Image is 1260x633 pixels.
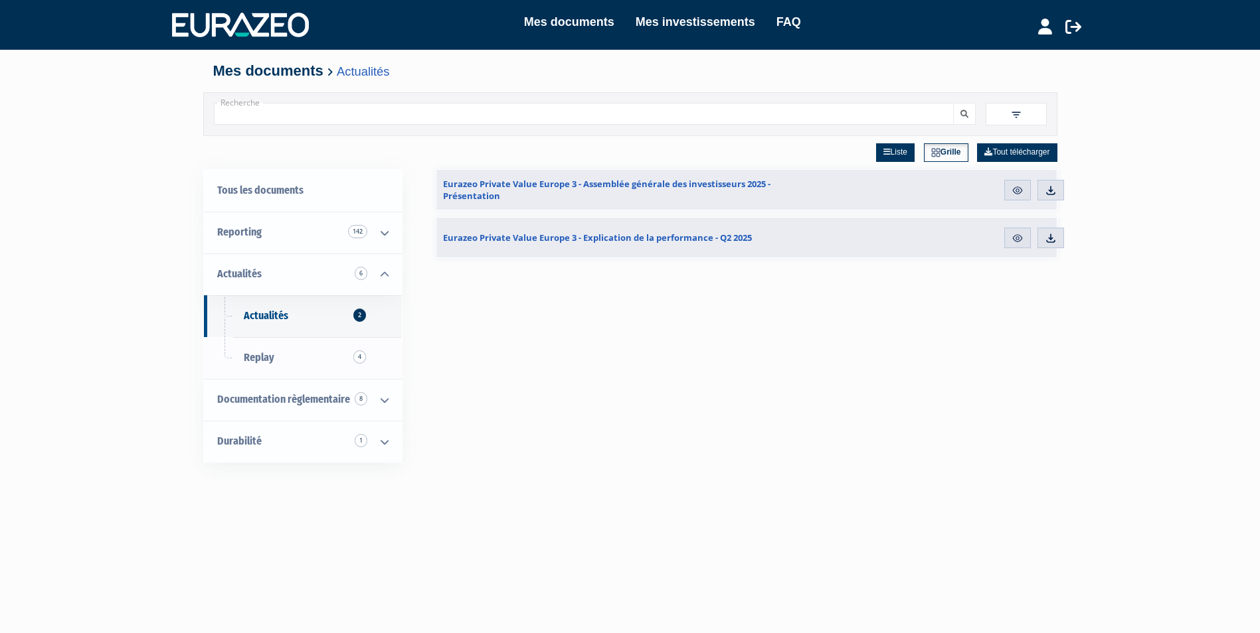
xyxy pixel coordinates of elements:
img: download.svg [1045,232,1057,244]
img: 1732889491-logotype_eurazeo_blanc_rvb.png [172,13,309,36]
a: Mes documents [524,13,614,31]
span: Actualités [244,309,288,322]
img: filter.svg [1010,109,1022,121]
span: Durabilité [217,435,262,447]
span: 142 [348,225,367,238]
span: Actualités [217,267,262,280]
span: 1 [355,434,367,447]
img: grid.svg [931,148,941,157]
h4: Mes documents [213,63,1047,79]
input: Recherche [214,103,954,125]
span: 2 [353,309,366,322]
a: Documentation règlementaire 8 [204,379,402,421]
a: Actualités [337,64,389,78]
a: FAQ [776,13,801,31]
a: Tous les documents [204,170,402,212]
span: Replay [244,351,274,364]
img: eye.svg [1012,232,1024,244]
img: download.svg [1045,184,1057,196]
span: 6 [355,267,367,280]
a: Replay4 [204,337,402,379]
img: eye.svg [1012,184,1024,196]
a: Grille [924,143,968,162]
a: Tout télécharger [977,143,1057,162]
span: Reporting [217,226,262,238]
a: Eurazeo Private Value Europe 3 - Explication de la performance - Q2 2025 [436,218,827,257]
span: 8 [355,392,367,405]
a: Actualités2 [204,295,402,337]
a: Liste [876,143,915,162]
span: Documentation règlementaire [217,393,350,405]
a: Eurazeo Private Value Europe 3 - Assemblée générale des investisseurs 2025 - Présentation [436,170,827,210]
span: 4 [353,350,366,364]
a: Actualités 6 [204,253,402,295]
a: Mes investissements [636,13,755,31]
a: Reporting 142 [204,212,402,253]
a: Durabilité 1 [204,421,402,462]
span: Eurazeo Private Value Europe 3 - Assemblée générale des investisseurs 2025 - Présentation [443,178,820,202]
span: Eurazeo Private Value Europe 3 - Explication de la performance - Q2 2025 [443,232,752,244]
